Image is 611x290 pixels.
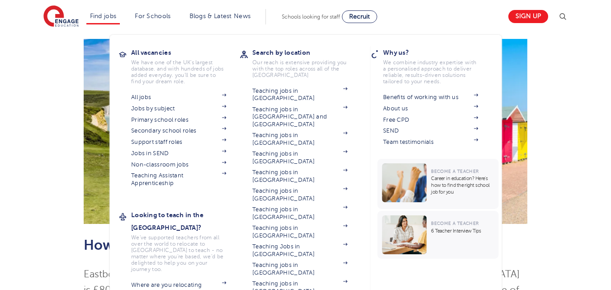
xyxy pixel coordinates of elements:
[252,87,347,102] a: Teaching jobs in [GEOGRAPHIC_DATA]
[131,138,226,146] a: Support staff roles
[84,238,440,253] span: How much is the cost of living in [GEOGRAPHIC_DATA]?
[252,46,361,78] a: Search by locationOur reach is extensive providing you with the top roles across all of the [GEOG...
[131,59,226,85] p: We have one of the UK's largest database. and with hundreds of jobs added everyday. you'll be sur...
[131,116,226,124] a: Primary school roles
[383,138,478,146] a: Team testimonials
[383,46,492,59] h3: Why us?
[252,261,347,276] a: Teaching jobs in [GEOGRAPHIC_DATA]
[131,234,226,272] p: We've supported teachers from all over the world to relocate to [GEOGRAPHIC_DATA] to teach - no m...
[252,59,347,78] p: Our reach is extensive providing you with the top roles across all of the [GEOGRAPHIC_DATA]
[252,243,347,258] a: Teaching Jobs in [GEOGRAPHIC_DATA]
[383,127,478,134] a: SEND
[383,94,478,101] a: Benefits of working with us
[431,169,478,174] span: Become a Teacher
[252,224,347,239] a: Teaching jobs in [GEOGRAPHIC_DATA]
[131,150,226,157] a: Jobs in SEND
[252,150,347,165] a: Teaching jobs in [GEOGRAPHIC_DATA]
[282,14,340,20] span: Schools looking for staff
[90,13,117,19] a: Find jobs
[252,132,347,147] a: Teaching jobs in [GEOGRAPHIC_DATA]
[189,13,251,19] a: Blogs & Latest News
[252,46,361,59] h3: Search by location
[431,221,478,226] span: Become a Teacher
[431,175,494,195] p: Career in education? Here’s how to find the right school job for you
[383,105,478,112] a: About us
[135,13,171,19] a: For Schools
[377,211,501,259] a: Become a Teacher6 Teacher Interview Tips
[508,10,548,23] a: Sign up
[131,172,226,187] a: Teaching Assistant Apprenticeship
[131,127,226,134] a: Secondary school roles
[377,159,501,209] a: Become a TeacherCareer in education? Here’s how to find the right school job for you
[349,13,370,20] span: Recruit
[131,46,240,85] a: All vacanciesWe have one of the UK's largest database. and with hundreds of jobs added everyday. ...
[131,105,226,112] a: Jobs by subject
[252,206,347,221] a: Teaching jobs in [GEOGRAPHIC_DATA]
[131,161,226,168] a: Non-classroom jobs
[342,10,377,23] a: Recruit
[131,209,240,234] h3: Looking to teach in the [GEOGRAPHIC_DATA]?
[252,187,347,202] a: Teaching jobs in [GEOGRAPHIC_DATA]
[131,94,226,101] a: All jobs
[383,116,478,124] a: Free CPD
[131,209,240,272] a: Looking to teach in the [GEOGRAPHIC_DATA]?We've supported teachers from all over the world to rel...
[84,269,192,280] span: Eastbourne in numbers:
[431,228,494,234] p: 6 Teacher Interview Tips
[252,169,347,184] a: Teaching jobs in [GEOGRAPHIC_DATA]
[252,106,347,128] a: Teaching jobs in [GEOGRAPHIC_DATA] and [GEOGRAPHIC_DATA]
[383,46,492,85] a: Why us?We combine industry expertise with a personalised approach to deliver reliable, results-dr...
[43,5,79,28] img: Engage Education
[383,59,478,85] p: We combine industry expertise with a personalised approach to deliver reliable, results-driven so...
[131,46,240,59] h3: All vacancies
